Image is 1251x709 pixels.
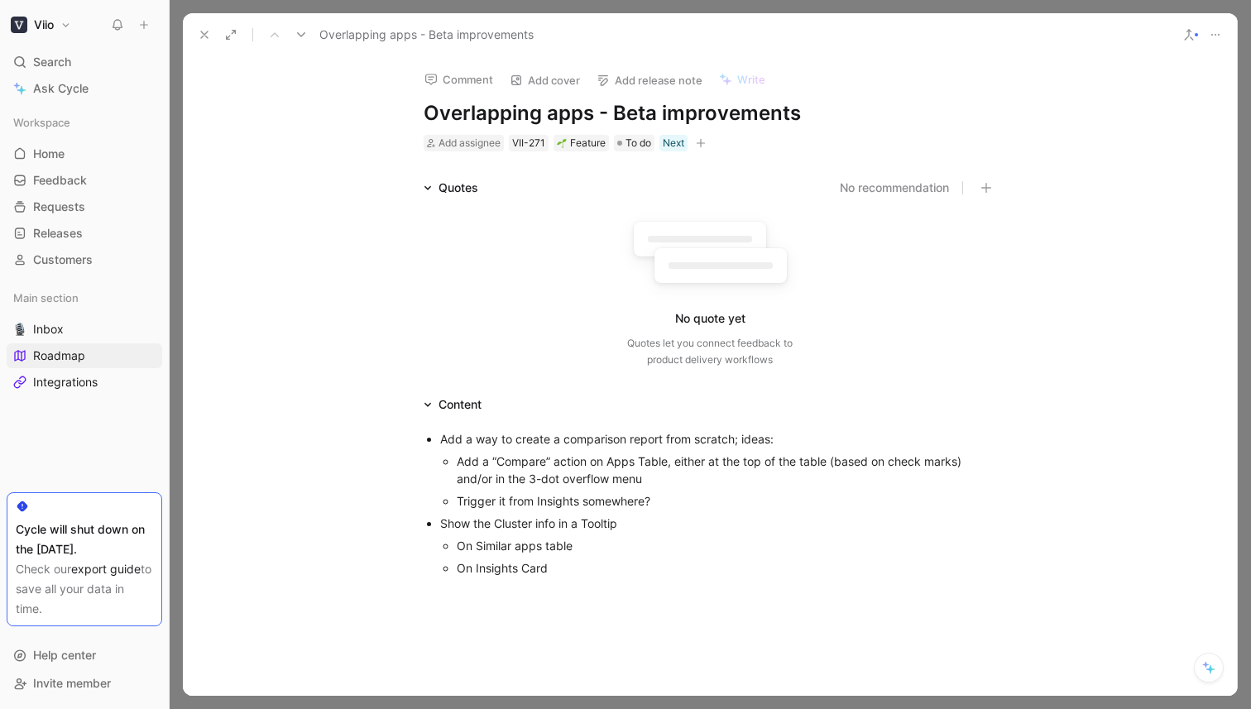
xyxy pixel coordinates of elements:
div: Feature [557,135,606,151]
div: To do [614,135,654,151]
a: Feedback [7,168,162,193]
span: Roadmap [33,347,85,364]
button: Comment [417,68,501,91]
span: Main section [13,290,79,306]
h1: Overlapping apps - Beta improvements [424,100,996,127]
button: Add release note [589,69,710,92]
div: Quotes [417,178,485,198]
span: Ask Cycle [33,79,89,98]
div: Check our to save all your data in time. [16,559,153,619]
img: 🌱 [557,138,567,148]
a: Customers [7,247,162,272]
h1: Viio [34,17,54,32]
div: 🌱Feature [554,135,609,151]
div: Add a way to create a comparison report from scratch; ideas: [440,430,996,448]
div: Show the Cluster info in a Tooltip [440,515,996,532]
span: Customers [33,252,93,268]
div: Search [7,50,162,74]
span: Workspace [13,114,70,131]
button: ViioViio [7,13,75,36]
a: 🎙️Inbox [7,317,162,342]
span: Invite member [33,676,111,690]
a: Releases [7,221,162,246]
div: Cycle will shut down on the [DATE]. [16,520,153,559]
span: Inbox [33,321,64,338]
div: VII-271 [512,135,545,151]
a: Roadmap [7,343,162,368]
div: Next [663,135,684,151]
span: Search [33,52,71,72]
span: Overlapping apps - Beta improvements [319,25,534,45]
div: Add a “Compare” action on Apps Table, either at the top of the table (based on check marks) and/o... [457,453,996,487]
a: Requests [7,194,162,219]
div: Main section🎙️InboxRoadmapIntegrations [7,285,162,395]
div: On Similar apps table [457,537,996,554]
a: Integrations [7,370,162,395]
div: Quotes [439,178,478,198]
div: Main section [7,285,162,310]
span: Home [33,146,65,162]
div: On Insights Card [457,559,996,577]
a: Home [7,141,162,166]
button: 🎙️ [10,319,30,339]
span: Help center [33,648,96,662]
div: No quote yet [675,309,745,328]
div: Content [417,395,488,414]
span: To do [625,135,651,151]
span: Write [737,72,765,87]
img: 🎙️ [13,323,26,336]
button: Write [712,68,773,91]
span: Integrations [33,374,98,390]
a: export guide [71,562,141,576]
div: Content [439,395,482,414]
span: Add assignee [439,137,501,149]
button: No recommendation [840,178,949,198]
a: Ask Cycle [7,76,162,101]
img: Viio [11,17,27,33]
div: Quotes let you connect feedback to product delivery workflows [627,335,793,368]
div: Invite member [7,671,162,696]
div: Workspace [7,110,162,135]
span: Releases [33,225,83,242]
span: Feedback [33,172,87,189]
button: Add cover [502,69,587,92]
div: Help center [7,643,162,668]
span: Requests [33,199,85,215]
div: Trigger it from Insights somewhere? [457,492,996,510]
